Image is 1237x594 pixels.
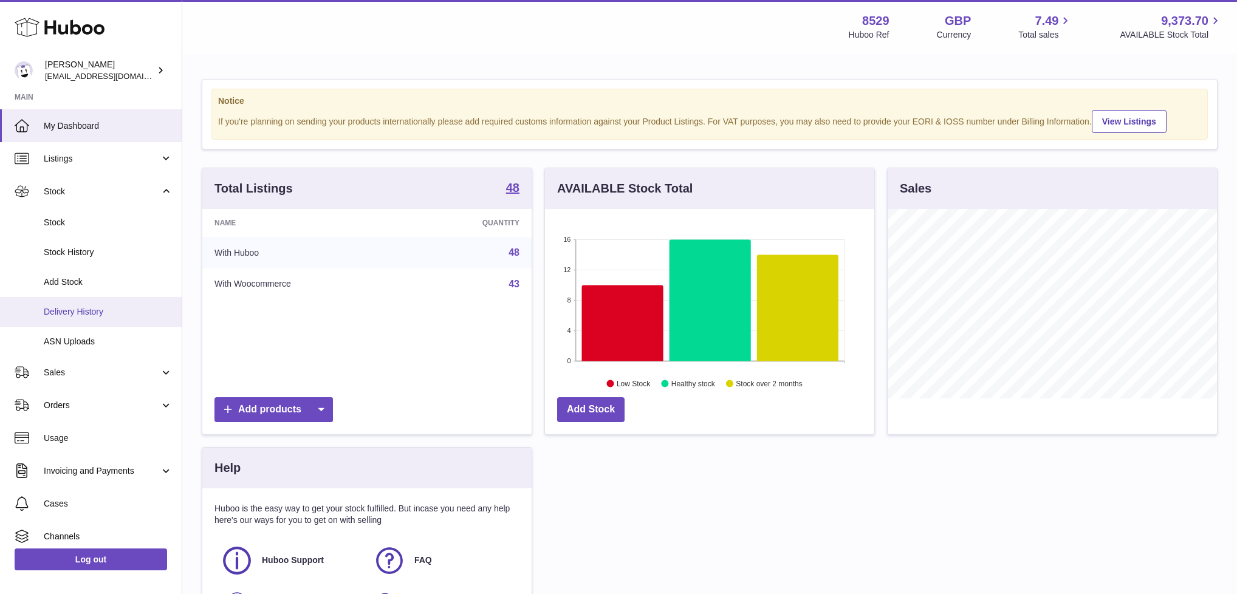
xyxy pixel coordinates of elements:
div: If you're planning on sending your products internationally please add required customs informati... [218,108,1201,133]
span: Delivery History [44,306,173,318]
span: Cases [44,498,173,510]
td: With Woocommerce [202,268,406,300]
a: 48 [506,182,519,196]
td: With Huboo [202,237,406,268]
text: 16 [563,236,571,243]
strong: GBP [945,13,971,29]
span: Listings [44,153,160,165]
strong: 8529 [862,13,889,29]
a: 9,373.70 AVAILABLE Stock Total [1120,13,1222,41]
span: Huboo Support [262,555,324,566]
span: Invoicing and Payments [44,465,160,477]
img: admin@redgrass.ch [15,61,33,80]
text: 4 [567,327,571,334]
a: Add Stock [557,397,625,422]
span: Orders [44,400,160,411]
span: ASN Uploads [44,336,173,347]
a: Log out [15,548,167,570]
th: Name [202,209,406,237]
text: Low Stock [617,380,651,388]
h3: Help [214,460,241,476]
div: [PERSON_NAME] [45,59,154,82]
a: 7.49 Total sales [1018,13,1072,41]
text: Healthy stock [671,380,716,388]
p: Huboo is the easy way to get your stock fulfilled. But incase you need any help here's our ways f... [214,503,519,526]
span: [EMAIL_ADDRESS][DOMAIN_NAME] [45,71,179,81]
text: Stock over 2 months [736,380,802,388]
span: 7.49 [1035,13,1059,29]
span: Total sales [1018,29,1072,41]
span: 9,373.70 [1161,13,1208,29]
a: 48 [509,247,519,258]
strong: 48 [506,182,519,194]
text: 0 [567,357,571,364]
span: AVAILABLE Stock Total [1120,29,1222,41]
a: 43 [509,279,519,289]
div: Currency [937,29,971,41]
a: Add products [214,397,333,422]
span: My Dashboard [44,120,173,132]
span: Channels [44,531,173,542]
strong: Notice [218,95,1201,107]
a: Huboo Support [221,544,361,577]
a: View Listings [1092,110,1167,133]
span: FAQ [414,555,432,566]
span: Usage [44,432,173,444]
th: Quantity [406,209,532,237]
h3: Sales [900,180,931,197]
h3: AVAILABLE Stock Total [557,180,693,197]
h3: Total Listings [214,180,293,197]
a: FAQ [373,544,513,577]
span: Stock [44,217,173,228]
span: Stock [44,186,160,197]
span: Sales [44,367,160,378]
text: 8 [567,296,571,304]
div: Huboo Ref [849,29,889,41]
span: Stock History [44,247,173,258]
text: 12 [563,266,571,273]
span: Add Stock [44,276,173,288]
